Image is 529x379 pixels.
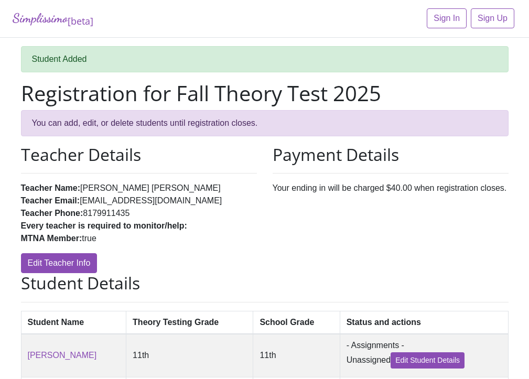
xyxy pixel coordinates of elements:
[340,311,508,334] th: Status and actions
[265,145,516,273] div: Your ending in will be charged $40.00 when registration closes.
[21,46,509,72] div: Student Added
[68,15,93,27] sub: [beta]
[21,273,509,293] h2: Student Details
[273,145,509,165] h2: Payment Details
[253,311,340,334] th: School Grade
[253,334,340,377] td: 11th
[21,234,82,243] strong: MTNA Member:
[21,194,257,207] li: [EMAIL_ADDRESS][DOMAIN_NAME]
[126,311,253,334] th: Theory Testing Grade
[21,145,257,165] h2: Teacher Details
[21,81,509,106] h1: Registration for Fall Theory Test 2025
[13,8,93,29] a: Simplissimo[beta]
[471,8,514,28] a: Sign Up
[21,182,257,194] li: [PERSON_NAME] [PERSON_NAME]
[340,334,508,377] td: - Assignments - Unassigned
[21,183,81,192] strong: Teacher Name:
[391,352,465,369] a: Edit Student Details
[427,8,467,28] a: Sign In
[21,110,509,136] div: You can add, edit, or delete students until registration closes.
[21,232,257,245] li: true
[21,209,83,218] strong: Teacher Phone:
[21,311,126,334] th: Student Name
[21,253,98,273] a: Edit Teacher Info
[21,221,187,230] strong: Every teacher is required to monitor/help:
[28,351,97,360] a: [PERSON_NAME]
[21,207,257,220] li: 8179911435
[126,334,253,377] td: 11th
[21,196,80,205] strong: Teacher Email:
